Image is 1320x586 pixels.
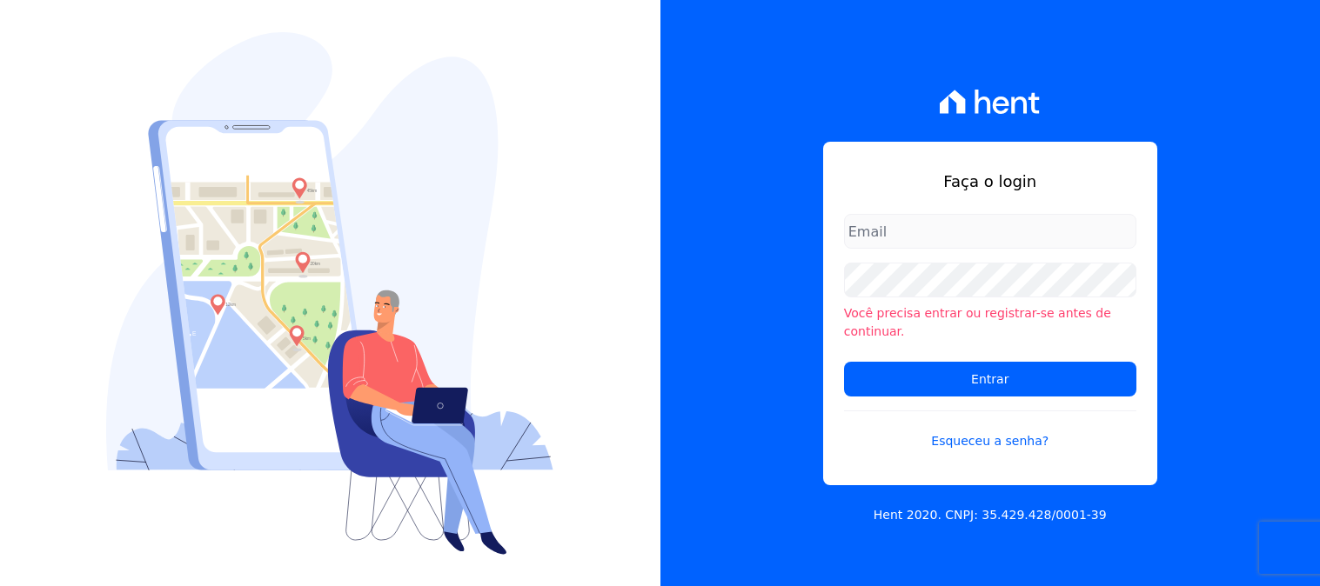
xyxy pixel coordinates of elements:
h1: Faça o login [844,170,1136,193]
input: Email [844,214,1136,249]
img: Login [106,32,553,555]
input: Entrar [844,362,1136,396]
p: Hent 2020. CNPJ: 35.429.428/0001-39 [874,506,1107,524]
li: Você precisa entrar ou registrar-se antes de continuar. [844,304,1136,341]
a: Esqueceu a senha? [844,410,1136,450]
